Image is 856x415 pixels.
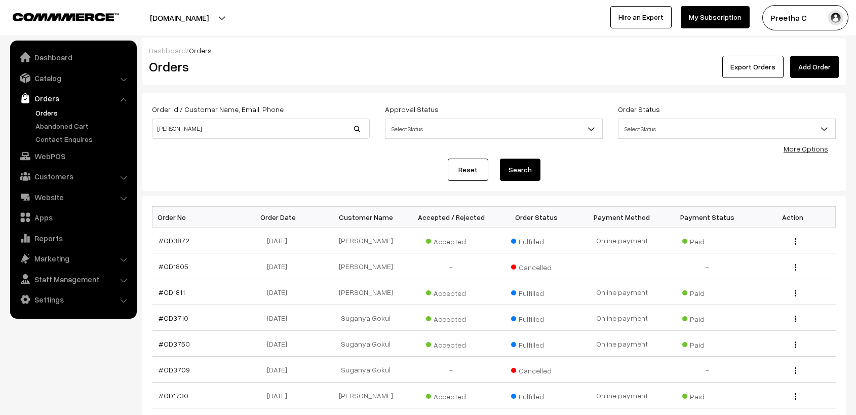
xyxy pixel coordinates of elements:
[323,207,409,228] th: Customer Name
[13,188,133,206] a: Website
[682,285,733,298] span: Paid
[149,46,186,55] a: Dashboard
[238,383,323,408] td: [DATE]
[511,259,562,273] span: Cancelled
[426,285,477,298] span: Accepted
[610,6,672,28] a: Hire an Expert
[159,262,188,271] a: #OD1805
[159,314,188,322] a: #OD3710
[385,104,439,115] label: Approval Status
[13,167,133,185] a: Customers
[426,389,477,402] span: Accepted
[511,337,562,350] span: Fulfilled
[665,357,750,383] td: -
[579,331,665,357] td: Online payment
[579,207,665,228] th: Payment Method
[511,311,562,324] span: Fulfilled
[579,228,665,253] td: Online payment
[323,331,409,357] td: Suganya Gokul
[13,270,133,288] a: Staff Management
[159,339,190,348] a: #OD3750
[511,363,562,376] span: Cancelled
[238,331,323,357] td: [DATE]
[13,249,133,268] a: Marketing
[13,10,101,22] a: COMMMERCE
[682,234,733,247] span: Paid
[159,391,188,400] a: #OD1730
[511,389,562,402] span: Fulfilled
[618,104,660,115] label: Order Status
[750,207,836,228] th: Action
[795,316,796,322] img: Menu
[795,367,796,374] img: Menu
[665,207,750,228] th: Payment Status
[152,119,370,139] input: Order Id / Customer Name / Customer Email / Customer Phone
[795,264,796,271] img: Menu
[159,365,190,374] a: #OD3709
[408,207,494,228] th: Accepted / Rejected
[681,6,750,28] a: My Subscription
[189,46,212,55] span: Orders
[722,56,784,78] button: Export Orders
[762,5,848,30] button: Preetha C
[448,159,488,181] a: Reset
[511,285,562,298] span: Fulfilled
[13,147,133,165] a: WebPOS
[33,107,133,118] a: Orders
[408,357,494,383] td: -
[238,253,323,279] td: [DATE]
[682,389,733,402] span: Paid
[795,238,796,245] img: Menu
[500,159,540,181] button: Search
[152,104,284,115] label: Order Id / Customer Name, Email, Phone
[323,279,409,305] td: [PERSON_NAME]
[13,229,133,247] a: Reports
[579,383,665,408] td: Online payment
[13,89,133,107] a: Orders
[152,207,238,228] th: Order No
[618,119,836,139] span: Select Status
[795,393,796,400] img: Menu
[795,290,796,296] img: Menu
[511,234,562,247] span: Fulfilled
[13,48,133,66] a: Dashboard
[682,311,733,324] span: Paid
[579,279,665,305] td: Online payment
[426,234,477,247] span: Accepted
[238,228,323,253] td: [DATE]
[795,342,796,348] img: Menu
[238,207,323,228] th: Order Date
[828,10,843,25] img: user
[426,311,477,324] span: Accepted
[159,288,185,296] a: #OD1811
[13,13,119,21] img: COMMMERCE
[682,337,733,350] span: Paid
[579,305,665,331] td: Online payment
[784,144,828,153] a: More Options
[494,207,579,228] th: Order Status
[665,253,750,279] td: -
[385,119,603,139] span: Select Status
[238,305,323,331] td: [DATE]
[323,383,409,408] td: [PERSON_NAME]
[323,228,409,253] td: [PERSON_NAME]
[323,357,409,383] td: Suganya Gokul
[238,357,323,383] td: [DATE]
[323,253,409,279] td: [PERSON_NAME]
[238,279,323,305] td: [DATE]
[790,56,839,78] a: Add Order
[13,290,133,309] a: Settings
[33,134,133,144] a: Contact Enquires
[149,59,369,74] h2: Orders
[159,236,189,245] a: #OD3872
[13,208,133,227] a: Apps
[114,5,244,30] button: [DOMAIN_NAME]
[426,337,477,350] span: Accepted
[149,45,839,56] div: /
[618,120,835,138] span: Select Status
[13,69,133,87] a: Catalog
[408,253,494,279] td: -
[33,121,133,131] a: Abandoned Cart
[385,120,602,138] span: Select Status
[323,305,409,331] td: Suganya Gokul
